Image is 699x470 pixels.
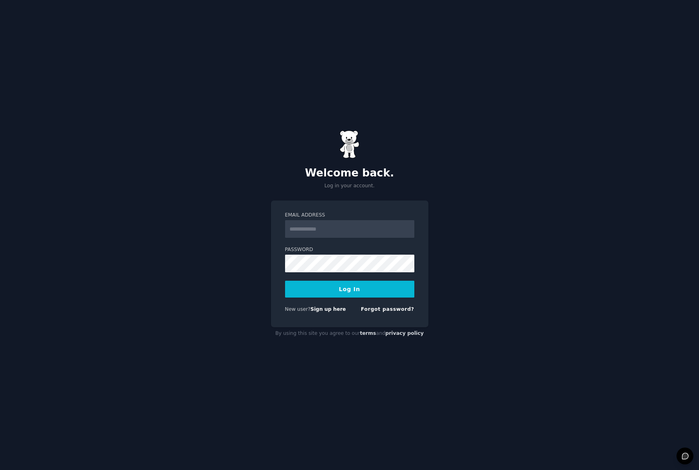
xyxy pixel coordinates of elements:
[271,327,428,340] div: By using this site you agree to our and
[385,330,424,336] a: privacy policy
[271,182,428,190] p: Log in your account.
[285,212,414,219] label: Email Address
[340,130,360,158] img: Gummy Bear
[285,306,311,312] span: New user?
[360,330,376,336] a: terms
[285,246,414,253] label: Password
[271,167,428,180] h2: Welcome back.
[285,281,414,298] button: Log In
[361,306,414,312] a: Forgot password?
[310,306,346,312] a: Sign up here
